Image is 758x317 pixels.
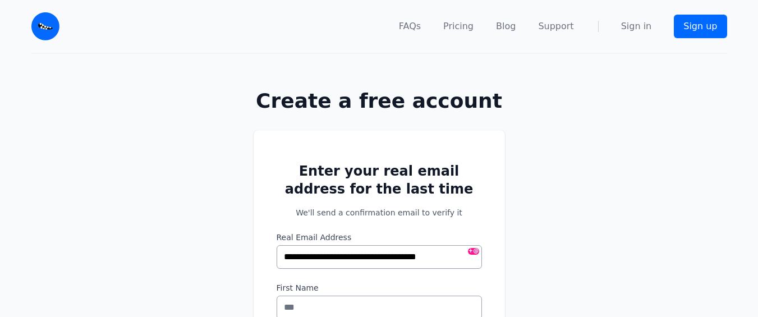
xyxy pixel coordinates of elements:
[218,90,541,112] h1: Create a free account
[674,15,727,38] a: Sign up
[277,207,482,218] p: We'll send a confirmation email to verify it
[31,12,59,40] img: Email Monster
[277,282,482,293] label: First Name
[538,20,573,33] a: Support
[277,232,482,243] label: Real Email Address
[621,20,652,33] a: Sign in
[496,20,516,33] a: Blog
[468,248,479,255] div: +@
[399,20,421,33] a: FAQs
[277,162,482,198] h2: Enter your real email address for the last time
[443,20,474,33] a: Pricing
